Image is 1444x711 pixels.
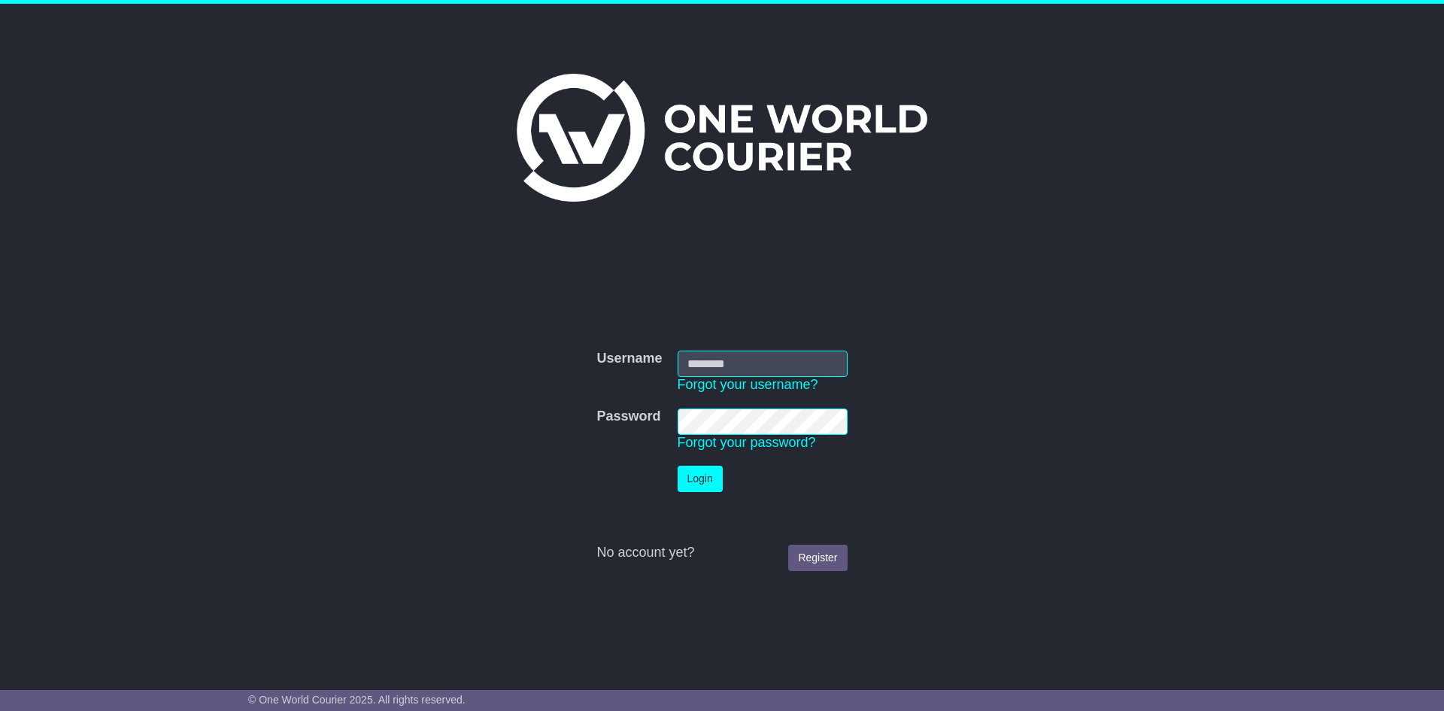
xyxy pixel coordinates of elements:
a: Forgot your password? [678,435,816,450]
a: Register [788,545,847,571]
div: No account yet? [596,545,847,561]
label: Password [596,409,660,425]
button: Login [678,466,723,492]
label: Username [596,351,662,367]
a: Forgot your username? [678,377,818,392]
span: © One World Courier 2025. All rights reserved. [248,694,466,706]
img: One World [517,74,927,202]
